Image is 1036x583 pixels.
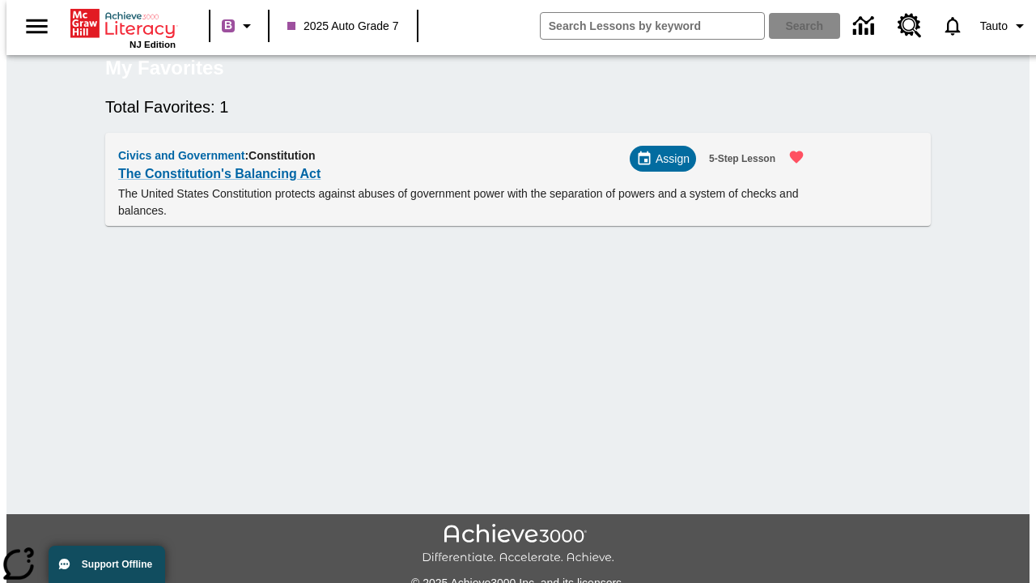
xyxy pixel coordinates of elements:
[703,146,782,172] button: 5-Step Lesson
[215,11,263,40] button: Boost Class color is purple. Change class color
[541,13,764,39] input: search field
[843,4,888,49] a: Data Center
[118,163,321,185] a: The Constitution's Balancing Act
[129,40,176,49] span: NJ Edition
[422,524,614,565] img: Achieve3000 Differentiate Accelerate Achieve
[656,151,690,168] span: Assign
[224,15,232,36] span: B
[287,18,399,35] span: 2025 Auto Grade 7
[118,149,244,162] span: Civics and Government
[70,6,176,49] div: Home
[105,94,931,120] h6: Total Favorites: 1
[105,55,224,81] h5: My Favorites
[630,146,696,172] div: Assign Choose Dates
[118,185,814,219] p: The United States Constitution protects against abuses of government power with the separation of...
[709,151,775,168] span: 5-Step Lesson
[779,139,814,175] button: Remove from Favorites
[980,18,1008,35] span: Tauto
[244,149,315,162] span: : Constitution
[888,4,932,48] a: Resource Center, Will open in new tab
[932,5,974,47] a: Notifications
[49,546,165,583] button: Support Offline
[974,11,1036,40] button: Profile/Settings
[82,559,152,570] span: Support Offline
[70,7,176,40] a: Home
[13,2,61,50] button: Open side menu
